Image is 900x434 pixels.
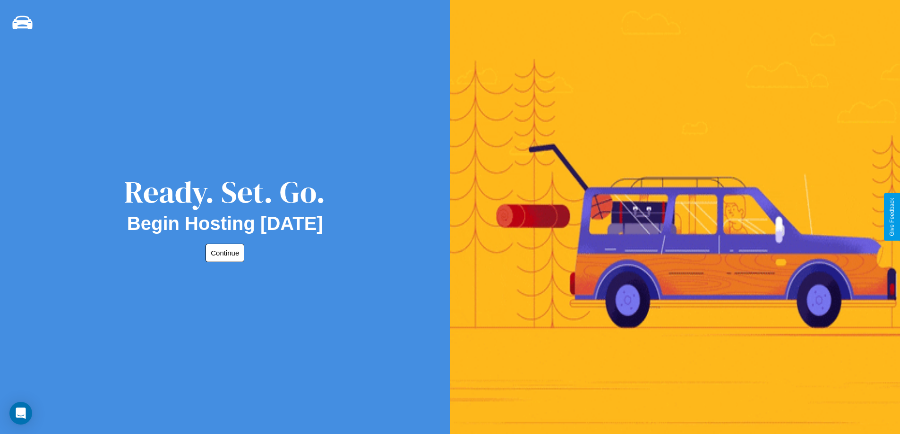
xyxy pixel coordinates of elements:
[206,244,244,262] button: Continue
[127,213,323,234] h2: Begin Hosting [DATE]
[889,198,895,236] div: Give Feedback
[9,402,32,425] div: Open Intercom Messenger
[124,171,326,213] div: Ready. Set. Go.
